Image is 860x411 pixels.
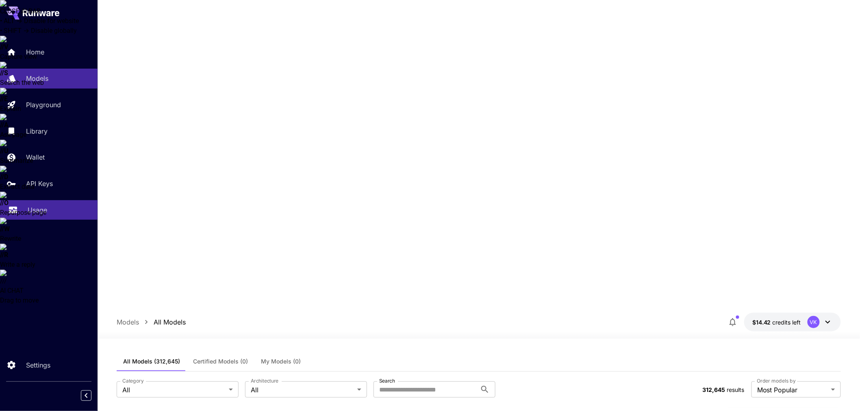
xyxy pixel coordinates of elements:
span: All Models (312,645) [123,358,180,365]
p: Settings [26,360,50,370]
span: 312,645 [703,386,725,393]
div: VK [808,316,820,328]
button: Collapse sidebar [81,390,91,401]
span: results [727,386,745,393]
span: All [251,385,354,395]
span: Most Popular [757,385,828,395]
div: Collapse sidebar [87,388,98,403]
div: $14.4218 [752,318,801,327]
label: Category [122,378,144,385]
span: Certified Models (0) [193,358,248,365]
label: Order models by [757,378,796,385]
span: $14.42 [752,319,773,326]
button: $14.4218VK [744,313,841,331]
a: Models [117,317,139,327]
label: Architecture [251,378,278,385]
nav: breadcrumb [117,317,186,327]
span: credits left [773,319,801,326]
a: All Models [154,317,186,327]
span: My Models (0) [261,358,301,365]
span: All [122,385,226,395]
label: Search [379,378,395,385]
